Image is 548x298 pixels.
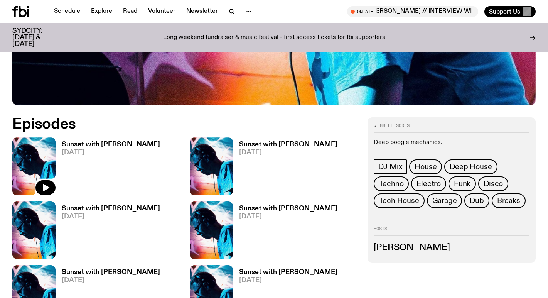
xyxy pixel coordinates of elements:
[484,179,503,188] span: Disco
[427,193,462,208] a: Garage
[239,141,337,148] h3: Sunset with [PERSON_NAME]
[143,6,180,17] a: Volunteer
[12,137,56,195] img: Simon Caldwell stands side on, looking downwards. He has headphones on. Behind him is a brightly ...
[12,201,56,259] img: Simon Caldwell stands side on, looking downwards. He has headphones on. Behind him is a brightly ...
[239,149,337,156] span: [DATE]
[56,141,160,195] a: Sunset with [PERSON_NAME][DATE]
[380,124,410,128] span: 88 episodes
[62,149,160,156] span: [DATE]
[411,176,446,191] a: Electro
[239,213,337,220] span: [DATE]
[49,6,85,17] a: Schedule
[454,179,470,188] span: Funk
[62,269,160,276] h3: Sunset with [PERSON_NAME]
[62,205,160,212] h3: Sunset with [PERSON_NAME]
[489,8,520,15] span: Support Us
[86,6,117,17] a: Explore
[374,227,529,236] h2: Hosts
[470,196,484,205] span: Dub
[449,176,476,191] a: Funk
[379,196,419,205] span: Tech House
[374,176,409,191] a: Techno
[182,6,223,17] a: Newsletter
[12,117,358,131] h2: Episodes
[464,193,489,208] a: Dub
[190,137,233,195] img: Simon Caldwell stands side on, looking downwards. He has headphones on. Behind him is a brightly ...
[409,159,442,174] a: House
[492,193,526,208] a: Breaks
[484,6,536,17] button: Support Us
[239,277,337,284] span: [DATE]
[118,6,142,17] a: Read
[233,205,337,259] a: Sunset with [PERSON_NAME][DATE]
[450,163,492,171] span: Deep House
[416,179,441,188] span: Electro
[432,196,457,205] span: Garage
[444,159,497,174] a: Deep House
[56,205,160,259] a: Sunset with [PERSON_NAME][DATE]
[12,28,62,47] h3: SYDCITY: [DATE] & [DATE]
[497,196,520,205] span: Breaks
[374,159,407,174] a: DJ Mix
[62,213,160,220] span: [DATE]
[478,176,508,191] a: Disco
[190,201,233,259] img: Simon Caldwell stands side on, looking downwards. He has headphones on. Behind him is a brightly ...
[379,179,404,188] span: Techno
[374,193,425,208] a: Tech House
[374,244,529,252] h3: [PERSON_NAME]
[62,141,160,148] h3: Sunset with [PERSON_NAME]
[163,34,385,41] p: Long weekend fundraiser & music festival - first access tickets for fbi supporters
[233,141,337,195] a: Sunset with [PERSON_NAME][DATE]
[415,163,437,171] span: House
[374,139,529,147] p: Deep boogie mechanics.
[239,205,337,212] h3: Sunset with [PERSON_NAME]
[62,277,160,284] span: [DATE]
[378,163,403,171] span: DJ Mix
[239,269,337,276] h3: Sunset with [PERSON_NAME]
[347,6,478,17] button: On AirMornings with [PERSON_NAME] // INTERVIEW WITH [PERSON_NAME]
